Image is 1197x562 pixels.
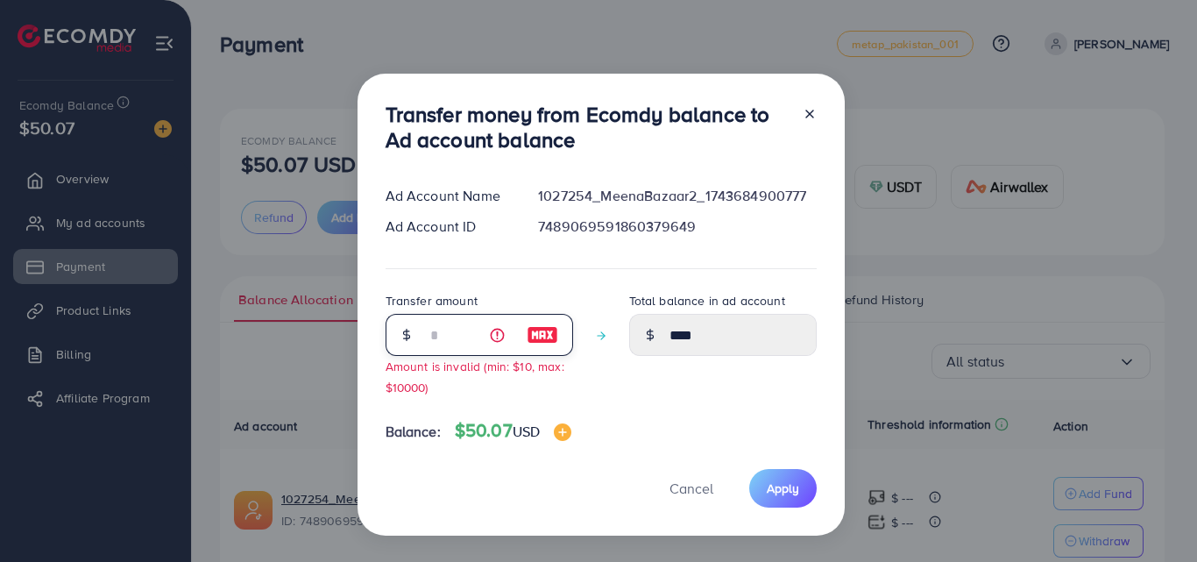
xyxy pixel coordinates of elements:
span: Cancel [669,479,713,498]
h3: Transfer money from Ecomdy balance to Ad account balance [386,102,789,153]
label: Transfer amount [386,292,478,309]
span: Balance: [386,422,441,442]
button: Apply [749,469,817,507]
h4: $50.07 [455,420,571,442]
small: Amount is invalid (min: $10, max: $10000) [386,358,564,395]
span: USD [513,422,540,441]
div: Ad Account Name [372,186,525,206]
iframe: Chat [1123,483,1184,549]
span: Apply [767,480,799,497]
div: Ad Account ID [372,217,525,237]
div: 1027254_MeenaBazaar2_1743684900777 [524,186,830,206]
img: image [527,324,558,345]
label: Total balance in ad account [629,292,785,309]
img: image [554,423,571,441]
button: Cancel [648,469,735,507]
div: 7489069591860379649 [524,217,830,237]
